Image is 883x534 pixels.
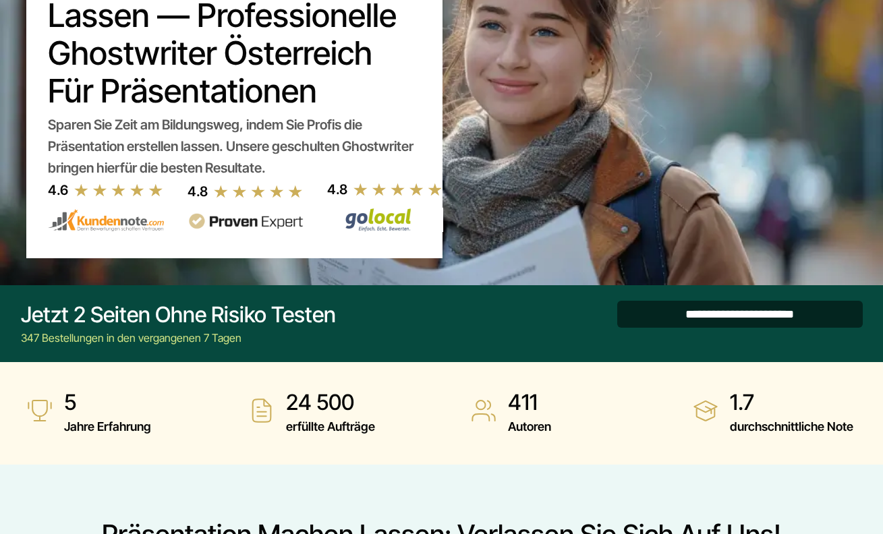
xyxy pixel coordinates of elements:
div: Jetzt 2 Seiten ohne Risiko testen [21,301,336,328]
img: Wirschreiben Bewertungen [327,208,443,232]
strong: 1.7 [730,389,853,416]
div: 4.6 [48,179,68,201]
strong: 411 [508,389,551,416]
img: Jahre Erfahrung [26,397,53,424]
img: stars [213,184,304,199]
img: erfüllte Aufträge [248,397,275,424]
img: stars [74,183,164,198]
div: 4.8 [327,179,347,200]
span: Jahre Erfahrung [64,416,151,438]
div: 347 Bestellungen in den vergangenen 7 Tagen [21,330,336,346]
img: stars [353,182,443,197]
img: Autoren [470,397,497,424]
strong: 24 500 [286,389,375,416]
span: Autoren [508,416,551,438]
div: 4.8 [188,181,208,202]
img: provenexpert reviews [188,213,304,230]
span: erfüllte Aufträge [286,416,375,438]
div: Sparen Sie Zeit am Bildungsweg, indem Sie Profis die Präsentation erstellen lassen. Unsere geschu... [48,114,421,179]
strong: 5 [64,389,151,416]
img: durchschnittliche Note [692,397,719,424]
span: durchschnittliche Note [730,416,853,438]
img: kundennote [48,209,164,232]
